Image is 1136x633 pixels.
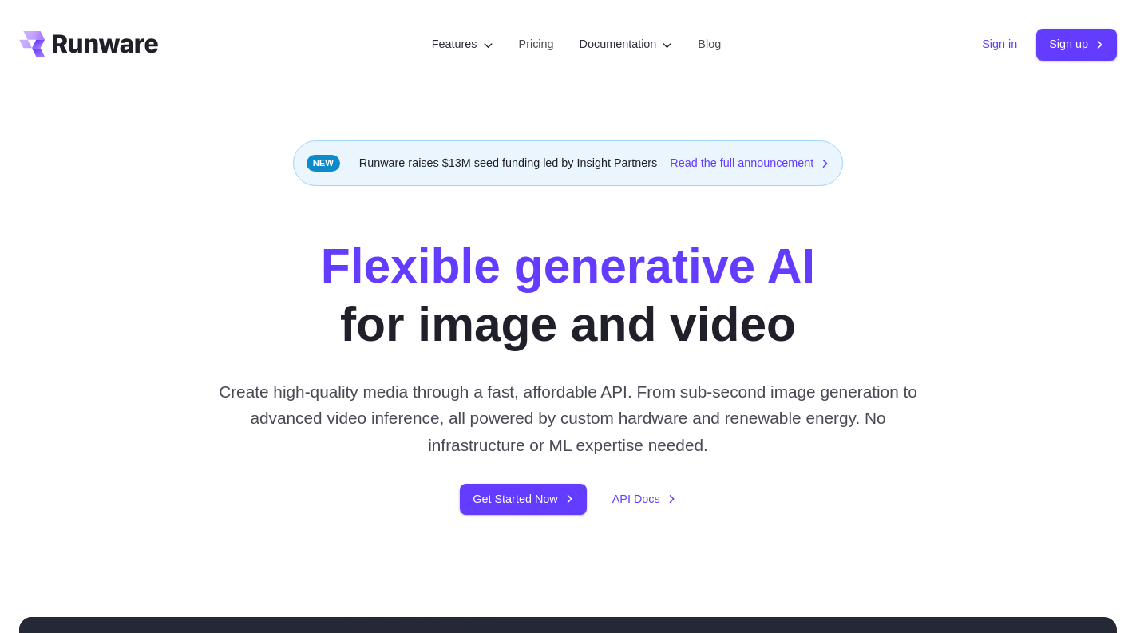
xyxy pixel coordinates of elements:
a: Sign in [982,35,1017,53]
p: Create high-quality media through a fast, affordable API. From sub-second image generation to adv... [217,378,920,458]
a: API Docs [612,490,676,508]
h1: for image and video [321,237,815,353]
a: Sign up [1036,29,1117,60]
label: Documentation [580,35,673,53]
a: Blog [698,35,721,53]
a: Go to / [19,31,158,57]
a: Read the full announcement [670,154,829,172]
a: Get Started Now [460,484,586,515]
strong: Flexible generative AI [321,239,815,293]
label: Features [432,35,493,53]
a: Pricing [519,35,554,53]
div: Runware raises $13M seed funding led by Insight Partners [293,140,844,186]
